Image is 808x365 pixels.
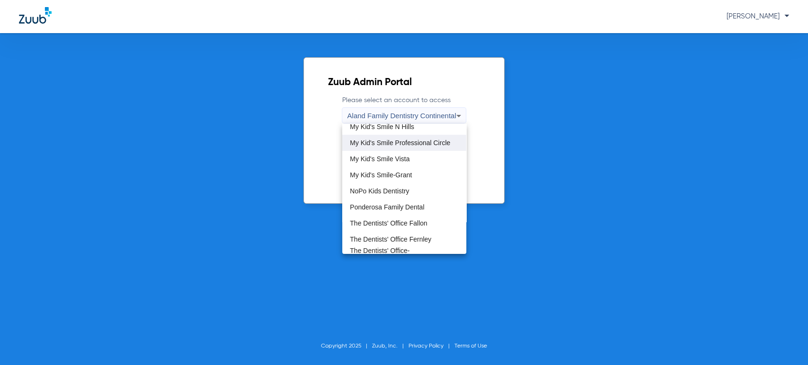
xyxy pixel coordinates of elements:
[350,139,450,146] span: My Kid's Smile Professional Circle
[350,123,414,130] span: My Kid's Smile N Hills
[350,236,431,243] span: The Dentists' Office Fernley
[350,204,424,210] span: Ponderosa Family Dental
[350,172,412,178] span: My Kid's Smile-Grant
[761,320,808,365] iframe: Chat Widget
[350,156,409,162] span: My Kid's Smile Vista
[350,247,459,267] span: The Dentists' Office-[GEOGRAPHIC_DATA] ([GEOGRAPHIC_DATA])
[350,220,427,226] span: The Dentists' Office Fallon
[350,188,409,194] span: NoPo Kids Dentistry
